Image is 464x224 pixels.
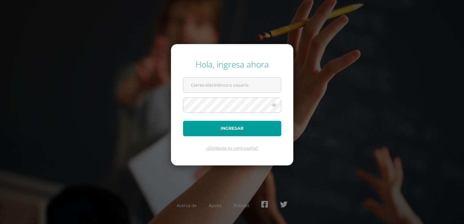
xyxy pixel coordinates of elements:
div: Hola, ingresa ahora [183,59,281,70]
input: Correo electrónico o usuario [183,78,281,92]
button: Ingresar [183,121,281,136]
a: Presskit [234,203,249,208]
a: Acerca de [177,203,197,208]
a: Ayuda [209,203,221,208]
a: ¿Olvidaste tu contraseña? [206,145,258,151]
